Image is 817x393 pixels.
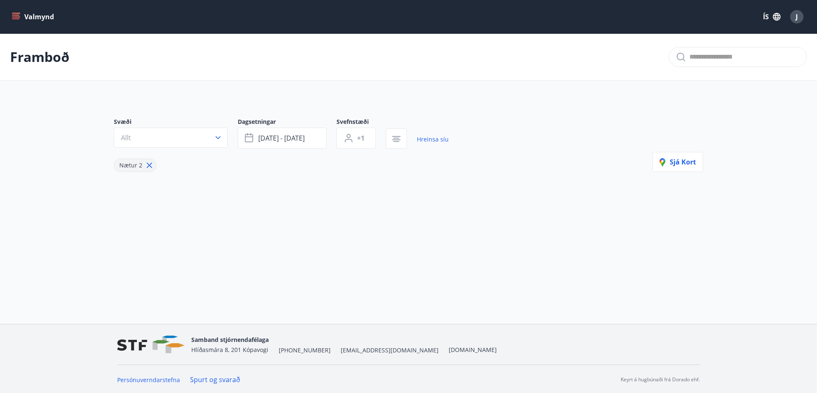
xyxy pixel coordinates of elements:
button: Sjá kort [653,152,703,172]
img: vjCaq2fThgY3EUYqSgpjEiBg6WP39ov69hlhuPVN.png [117,336,185,354]
button: Allt [114,128,228,148]
a: Persónuverndarstefna [117,376,180,384]
a: Hreinsa síu [417,130,449,149]
p: Framboð [10,48,69,66]
span: Hlíðasmára 8, 201 Kópavogi [191,346,268,354]
div: Nætur 2 [114,159,157,172]
span: [EMAIL_ADDRESS][DOMAIN_NAME] [341,346,439,354]
span: Svefnstæði [337,118,386,128]
p: Keyrt á hugbúnaði frá Dorado ehf. [621,376,700,383]
span: Nætur 2 [119,161,142,169]
a: Spurt og svarað [190,375,240,384]
span: Samband stjórnendafélaga [191,336,269,344]
button: J [787,7,807,27]
span: [PHONE_NUMBER] [279,346,331,354]
span: Svæði [114,118,238,128]
span: Sjá kort [660,157,696,167]
button: menu [10,9,57,24]
span: J [796,12,798,21]
button: ÍS [758,9,785,24]
span: +1 [357,134,365,143]
span: Dagsetningar [238,118,337,128]
span: [DATE] - [DATE] [258,134,305,143]
button: +1 [337,128,376,149]
a: [DOMAIN_NAME] [449,346,497,354]
button: [DATE] - [DATE] [238,128,326,149]
span: Allt [121,133,131,142]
